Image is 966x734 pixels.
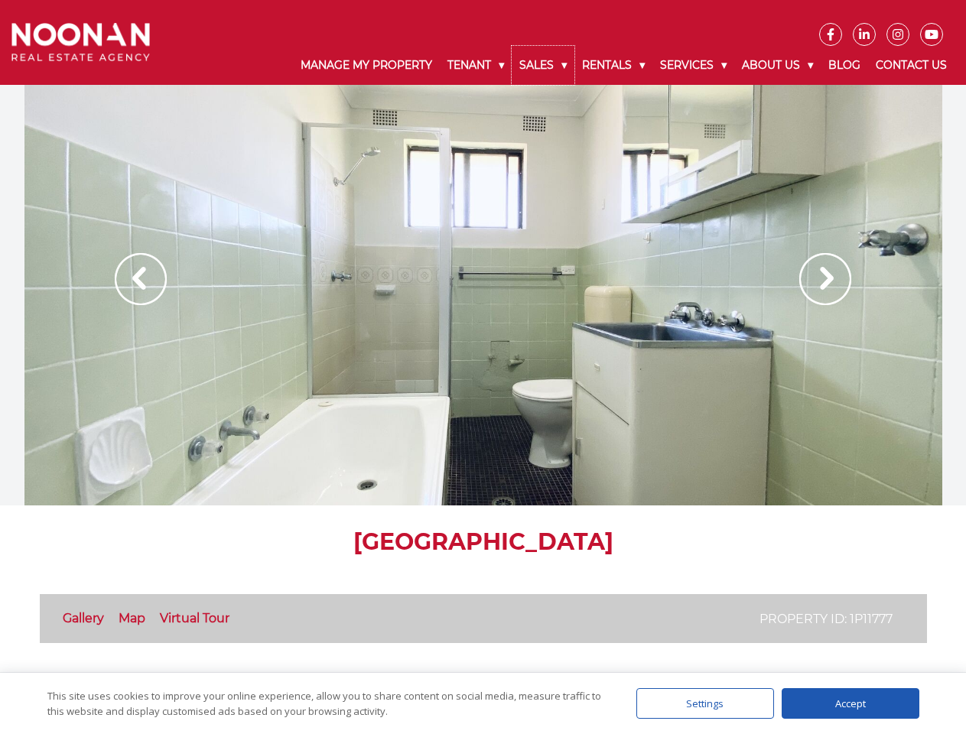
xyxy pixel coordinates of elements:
h1: [GEOGRAPHIC_DATA] [40,528,927,556]
a: About Us [734,46,821,85]
p: Property ID: 1P11777 [759,609,893,628]
a: Sales [512,46,574,85]
a: Virtual Tour [160,611,229,625]
a: Tenant [440,46,512,85]
a: Contact Us [868,46,955,85]
img: Noonan Real Estate Agency [11,23,150,61]
a: Gallery [63,611,104,625]
img: Arrow slider [115,253,167,305]
div: This site uses cookies to improve your online experience, allow you to share content on social me... [47,688,606,719]
div: Settings [636,688,774,719]
img: Arrow slider [799,253,851,305]
div: Accept [782,688,919,719]
a: Map [119,611,145,625]
a: Blog [821,46,868,85]
a: Manage My Property [293,46,440,85]
a: Services [652,46,734,85]
a: Rentals [574,46,652,85]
